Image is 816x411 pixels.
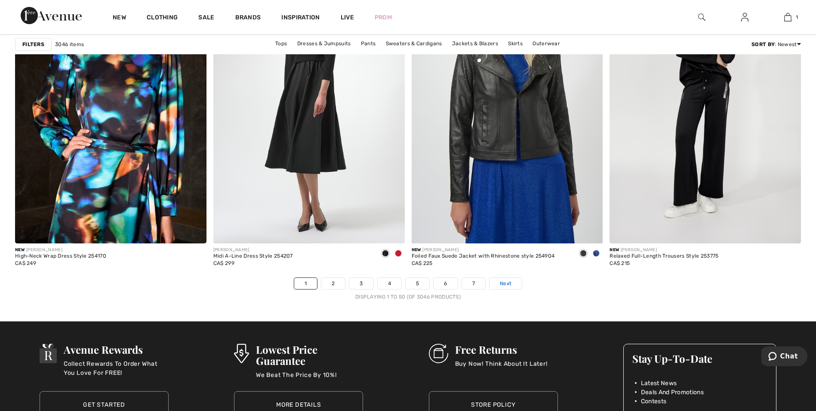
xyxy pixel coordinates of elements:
a: Clothing [147,14,178,23]
span: CA$ 249 [15,260,36,266]
h3: Stay Up-To-Date [632,353,767,364]
div: Relaxed Full-Length Trousers Style 253775 [610,253,718,259]
div: High-Neck Wrap Dress Style 254170 [15,253,106,259]
a: Dresses & Jumpsuits [293,38,355,49]
a: Sale [198,14,214,23]
strong: Filters [22,40,44,48]
p: Buy Now! Think About It Later! [455,359,548,377]
span: Contests [641,397,666,406]
a: Sweaters & Cardigans [382,38,446,49]
img: My Bag [784,12,791,22]
img: Avenue Rewards [40,344,57,363]
p: Collect Rewards To Order What You Love For FREE! [64,359,169,377]
div: : Newest [751,40,801,48]
a: 6 [434,278,457,289]
a: Live [341,13,354,22]
a: Tops [271,38,291,49]
span: CA$ 215 [610,260,630,266]
div: [PERSON_NAME] [15,247,106,253]
span: 1 [796,13,798,21]
h3: Lowest Price Guarantee [256,344,363,366]
div: Royal Sapphire 163 [590,247,603,261]
img: 1ère Avenue [21,7,82,24]
div: [PERSON_NAME] [412,247,555,253]
span: CA$ 299 [213,260,234,266]
img: Free Returns [429,344,448,363]
span: Next [500,280,511,287]
div: Displaying 1 to 50 (of 3046 products) [15,293,801,301]
p: We Beat The Price By 10%! [256,371,363,388]
div: Black [577,247,590,261]
span: Inspiration [281,14,320,23]
div: Foiled Faux Suede Jacket with Rhinestone style 254904 [412,253,555,259]
a: Sign In [734,12,755,23]
a: 2 [321,278,345,289]
a: 1 [767,12,809,22]
a: Prom [375,13,392,22]
h3: Avenue Rewards [64,344,169,355]
div: Black [379,247,392,261]
a: 3 [349,278,373,289]
a: New [113,14,126,23]
img: search the website [698,12,705,22]
span: New [15,247,25,252]
span: 3046 items [55,40,84,48]
div: Deep cherry [392,247,405,261]
img: My Info [741,12,748,22]
a: Brands [235,14,261,23]
div: [PERSON_NAME] [610,247,718,253]
a: 4 [378,278,401,289]
a: Pants [357,38,380,49]
a: Next [490,278,522,289]
h3: Free Returns [455,344,548,355]
a: 7 [462,278,485,289]
nav: Page navigation [15,277,801,301]
span: New [412,247,421,252]
div: [PERSON_NAME] [213,247,293,253]
span: CA$ 225 [412,260,433,266]
a: Jackets & Blazers [448,38,502,49]
img: Lowest Price Guarantee [234,344,249,363]
span: Deals And Promotions [641,388,704,397]
a: 5 [406,278,429,289]
span: Latest News [641,379,677,388]
div: Midi A-Line Dress Style 254207 [213,253,293,259]
a: Outerwear [528,38,564,49]
span: New [610,247,619,252]
iframe: Opens a widget where you can chat to one of our agents [761,346,807,368]
a: Skirts [504,38,527,49]
a: 1 [294,278,317,289]
strong: Sort By [751,41,775,47]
